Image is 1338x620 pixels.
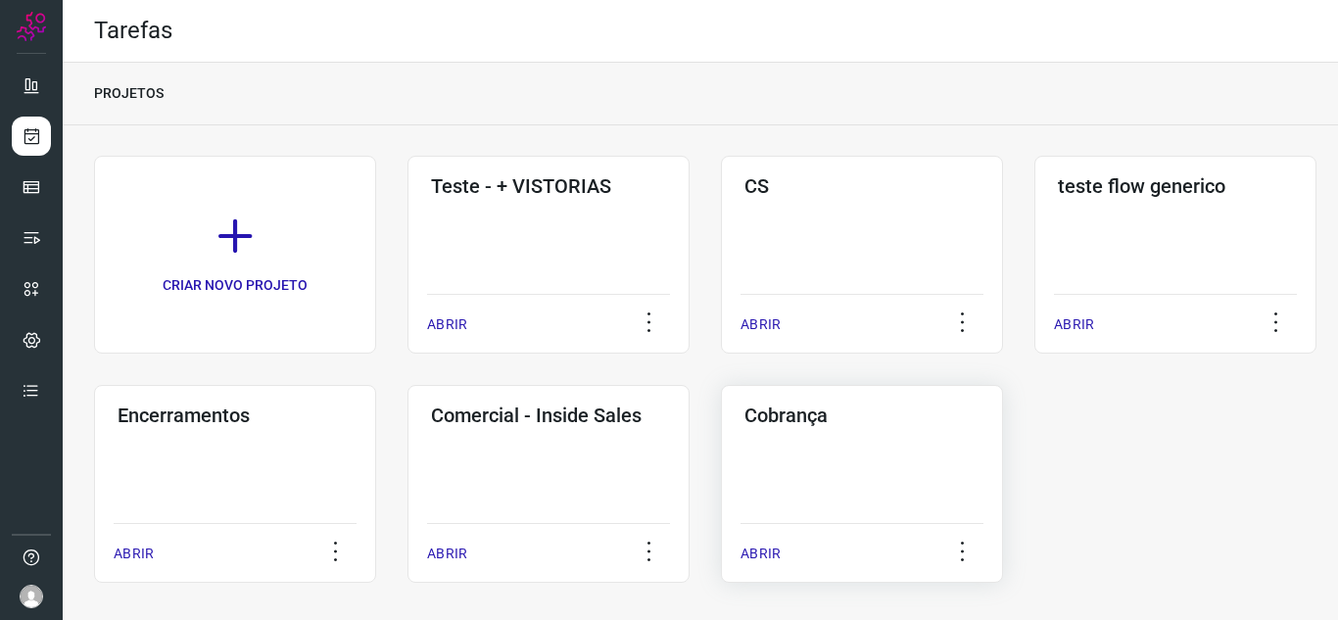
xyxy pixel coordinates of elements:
[163,275,308,296] p: CRIAR NOVO PROJETO
[1054,314,1094,335] p: ABRIR
[94,17,172,45] h2: Tarefas
[741,544,781,564] p: ABRIR
[427,314,467,335] p: ABRIR
[20,585,43,608] img: avatar-user-boy.jpg
[744,174,980,198] h3: CS
[744,404,980,427] h3: Cobrança
[431,174,666,198] h3: Teste - + VISTORIAS
[118,404,353,427] h3: Encerramentos
[741,314,781,335] p: ABRIR
[427,544,467,564] p: ABRIR
[94,83,164,104] p: PROJETOS
[431,404,666,427] h3: Comercial - Inside Sales
[114,544,154,564] p: ABRIR
[17,12,46,41] img: Logo
[1058,174,1293,198] h3: teste flow generico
